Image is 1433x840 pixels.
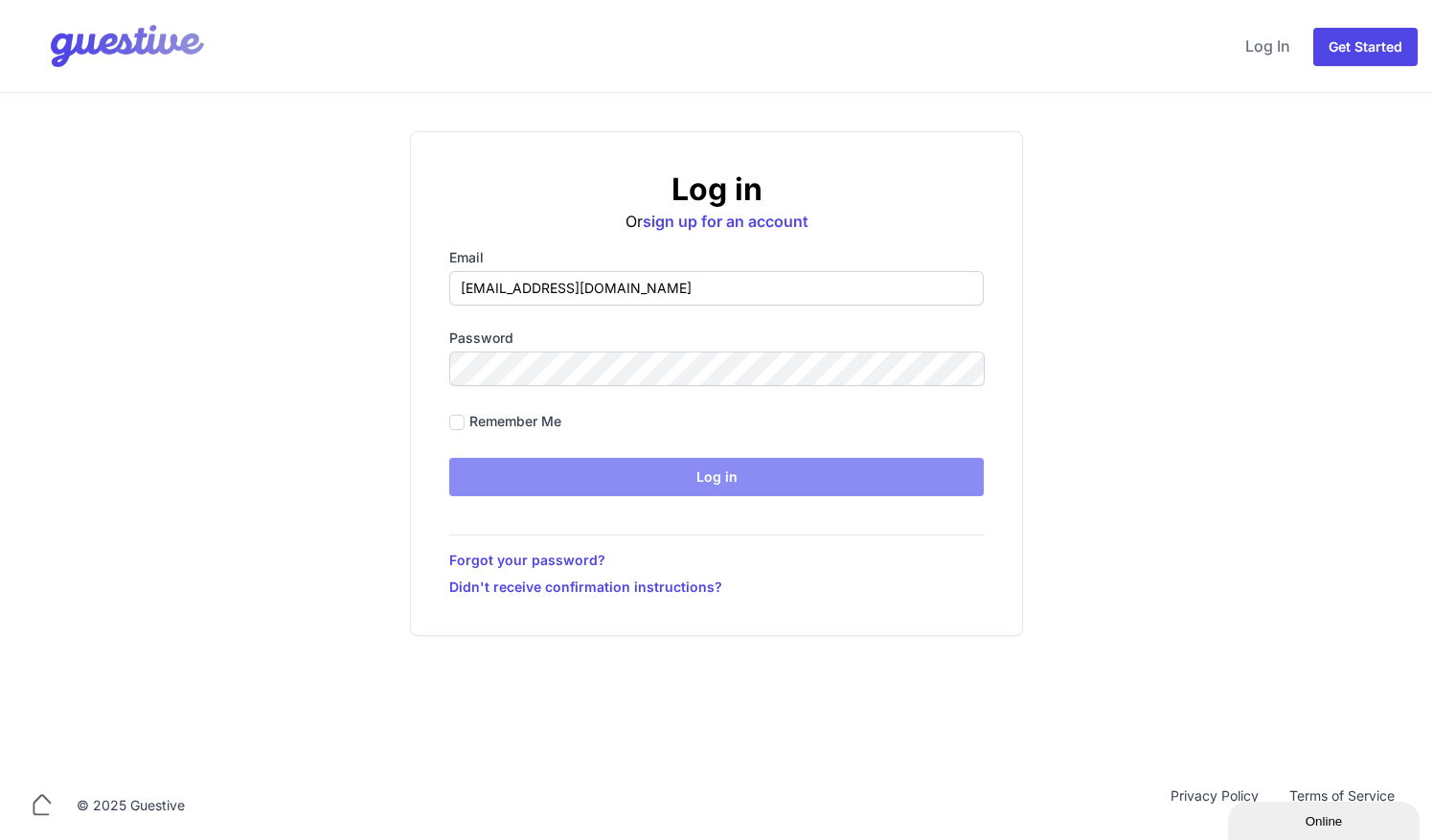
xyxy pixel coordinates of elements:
a: sign up for an account [643,212,808,231]
iframe: chat widget [1228,798,1423,840]
a: Log In [1238,23,1298,69]
a: Get Started [1313,28,1418,66]
a: Privacy Policy [1155,786,1274,825]
input: Log in [449,458,984,496]
label: Password [449,329,984,348]
label: Remember me [469,412,561,431]
input: you@example.com [449,271,984,306]
a: Didn't receive confirmation instructions? [449,578,984,597]
div: © 2025 Guestive [77,796,185,815]
a: Forgot your password? [449,551,984,570]
a: Terms of Service [1274,786,1410,825]
div: Or [449,170,984,233]
h2: Log in [449,170,984,209]
img: Your Company [15,8,209,84]
label: Email [449,248,984,267]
